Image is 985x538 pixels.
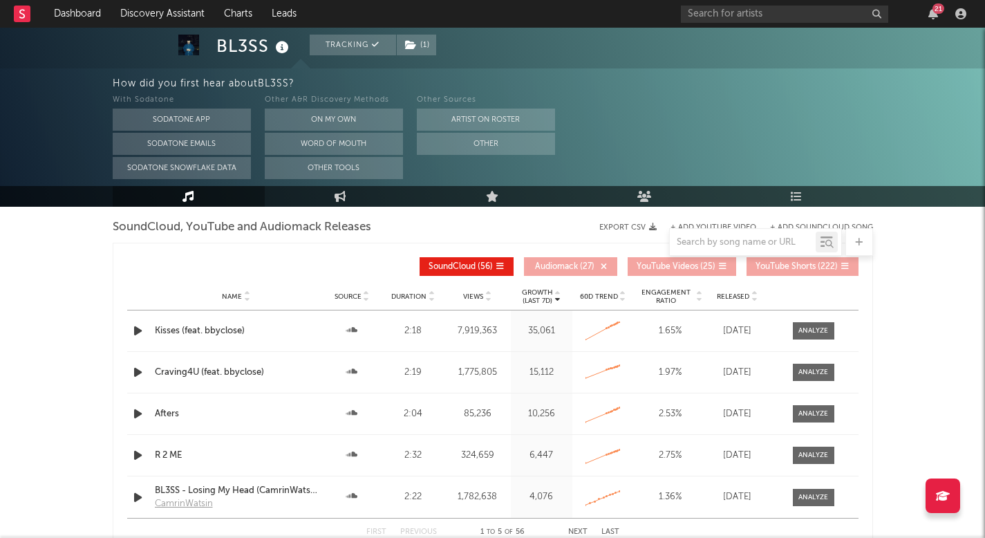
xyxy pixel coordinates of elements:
[637,263,715,271] span: ( 25 )
[637,490,703,504] div: 1.36 %
[113,92,251,109] div: With Sodatone
[391,293,426,301] span: Duration
[113,219,371,236] span: SoundCloud, YouTube and Audiomack Releases
[533,263,597,271] span: ( 27 )
[770,224,873,232] button: + Add SoundCloud Song
[568,528,588,536] button: Next
[386,324,441,338] div: 2:18
[670,224,756,232] button: + Add YouTube Video
[155,484,318,498] a: BL3SS - Losing My Head (CamrinWatsin Remix)
[155,407,318,421] a: Afters
[155,366,318,380] a: Craving4U (feat. bbyclose)
[535,263,578,271] span: Audiomack
[524,257,617,276] button: Audiomack(27)
[113,133,251,155] button: Sodatone Emails
[522,288,553,297] p: Growth
[657,224,756,232] div: + Add YouTube Video
[155,497,318,511] a: CamrinWatsin
[637,449,703,463] div: 2.75 %
[366,528,386,536] button: First
[710,490,765,504] div: [DATE]
[265,133,403,155] button: Word Of Mouth
[447,407,507,421] div: 85,236
[216,35,292,57] div: BL3SS
[396,35,437,55] span: ( 1 )
[222,293,242,301] span: Name
[637,366,703,380] div: 1.97 %
[710,449,765,463] div: [DATE]
[487,529,495,535] span: to
[522,297,553,305] p: (Last 7d)
[447,490,507,504] div: 1,782,638
[932,3,944,14] div: 21
[265,109,403,131] button: On My Own
[429,263,476,271] span: SoundCloud
[756,263,816,271] span: YouTube Shorts
[670,237,816,248] input: Search by song name or URL
[628,257,736,276] button: YouTube Videos(25)
[335,293,362,301] span: Source
[580,293,618,301] span: 60D Trend
[397,35,436,55] button: (1)
[637,324,703,338] div: 1.65 %
[417,92,555,109] div: Other Sources
[447,449,507,463] div: 324,659
[265,157,403,179] button: Other Tools
[710,324,765,338] div: [DATE]
[417,109,555,131] button: Artist on Roster
[717,293,749,301] span: Released
[417,133,555,155] button: Other
[400,528,437,536] button: Previous
[747,257,859,276] button: YouTube Shorts(222)
[420,257,514,276] button: SoundCloud(56)
[637,263,698,271] span: YouTube Videos
[710,407,765,421] div: [DATE]
[386,366,441,380] div: 2:19
[514,407,569,421] div: 10,256
[310,35,396,55] button: Tracking
[155,449,318,463] a: R 2 ME
[113,109,251,131] button: Sodatone App
[601,528,619,536] button: Last
[637,407,703,421] div: 2.53 %
[514,449,569,463] div: 6,447
[928,8,938,19] button: 21
[756,224,873,232] button: + Add SoundCloud Song
[756,263,838,271] span: ( 222 )
[710,366,765,380] div: [DATE]
[155,324,318,338] a: Kisses (feat. bbyclose)
[429,263,493,271] span: ( 56 )
[447,324,507,338] div: 7,919,363
[505,529,513,535] span: of
[447,366,507,380] div: 1,775,805
[113,157,251,179] button: Sodatone Snowflake Data
[637,288,695,305] span: Engagement Ratio
[514,366,569,380] div: 15,112
[386,490,441,504] div: 2:22
[514,324,569,338] div: 35,061
[681,6,888,23] input: Search for artists
[463,293,483,301] span: Views
[599,223,657,232] button: Export CSV
[386,449,441,463] div: 2:32
[265,92,403,109] div: Other A&R Discovery Methods
[514,490,569,504] div: 4,076
[386,407,441,421] div: 2:04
